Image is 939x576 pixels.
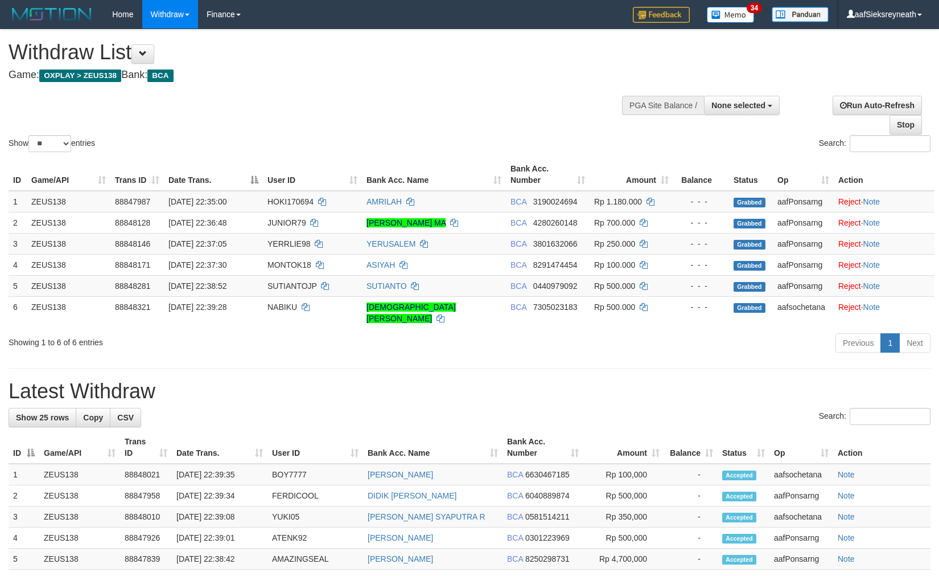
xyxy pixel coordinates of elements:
td: aafsochetana [773,296,834,329]
span: Grabbed [734,198,765,207]
td: aafPonsarng [773,191,834,213]
span: JUNIOR79 [267,218,306,227]
img: Button%20Memo.svg [707,7,755,23]
div: - - - [678,217,724,228]
a: Reject [838,303,861,312]
td: · [834,254,934,275]
span: 88848321 [115,303,150,312]
span: [DATE] 22:37:30 [168,260,226,269]
th: Status [729,158,773,191]
td: Rp 500,000 [583,528,664,549]
td: - [664,485,718,506]
th: Trans ID: activate to sort column ascending [120,431,172,464]
th: Date Trans.: activate to sort column ascending [172,431,267,464]
span: BCA [507,470,523,479]
label: Search: [819,408,930,425]
span: 88848146 [115,239,150,248]
span: [DATE] 22:37:05 [168,239,226,248]
a: Show 25 rows [9,408,76,427]
td: [DATE] 22:39:35 [172,464,267,485]
h1: Latest Withdraw [9,380,930,403]
a: 1 [880,333,900,353]
td: 2 [9,212,27,233]
td: aafPonsarng [773,254,834,275]
span: Copy 8291474454 to clipboard [533,260,578,269]
th: Balance: activate to sort column ascending [664,431,718,464]
a: Reject [838,281,861,291]
div: - - - [678,238,724,250]
span: Grabbed [734,303,765,313]
span: Grabbed [734,240,765,250]
span: Copy 0301223969 to clipboard [525,533,570,542]
span: Copy 8250298731 to clipboard [525,554,570,563]
td: ZEUS138 [27,296,110,329]
td: Rp 4,700,000 [583,549,664,570]
span: BCA [510,239,526,248]
th: Op: activate to sort column ascending [773,158,834,191]
td: - [664,549,718,570]
td: 88847926 [120,528,172,549]
td: 88847958 [120,485,172,506]
span: BCA [507,554,523,563]
span: SUTIANTOJP [267,281,317,291]
a: Note [838,491,855,500]
td: ZEUS138 [27,212,110,233]
th: Bank Acc. Number: activate to sort column ascending [503,431,583,464]
td: ZEUS138 [27,191,110,213]
th: Amount: activate to sort column ascending [583,431,664,464]
th: Amount: activate to sort column ascending [590,158,673,191]
div: - - - [678,280,724,292]
a: Note [838,512,855,521]
span: Grabbed [734,282,765,292]
a: [PERSON_NAME] MA [366,218,446,227]
input: Search: [850,135,930,152]
a: [PERSON_NAME] SYAPUTRA R [368,512,485,521]
a: Note [863,281,880,291]
label: Show entries [9,135,95,152]
th: User ID: activate to sort column ascending [267,431,363,464]
span: BCA [510,281,526,291]
td: 5 [9,549,39,570]
span: YERRLIE98 [267,239,310,248]
th: Date Trans.: activate to sort column descending [164,158,263,191]
span: Rp 500.000 [594,281,635,291]
td: ZEUS138 [27,233,110,254]
div: Showing 1 to 6 of 6 entries [9,332,383,348]
span: Show 25 rows [16,413,69,422]
th: Balance [673,158,729,191]
span: [DATE] 22:36:48 [168,218,226,227]
td: [DATE] 22:39:01 [172,528,267,549]
span: NABIKU [267,303,297,312]
a: AMRILAH [366,197,402,206]
a: Next [899,333,930,353]
a: [PERSON_NAME] [368,554,433,563]
span: BCA [507,533,523,542]
span: HOKI170694 [267,197,314,206]
span: Grabbed [734,219,765,228]
a: Note [838,470,855,479]
td: Rp 500,000 [583,485,664,506]
th: Op: activate to sort column ascending [769,431,833,464]
td: aafPonsarng [773,212,834,233]
label: Search: [819,135,930,152]
td: aafPonsarng [769,549,833,570]
td: Rp 350,000 [583,506,664,528]
span: None selected [711,101,765,110]
a: Note [863,260,880,269]
span: Accepted [722,513,756,522]
span: BCA [510,303,526,312]
a: Stop [889,115,922,134]
span: Rp 500.000 [594,303,635,312]
span: Accepted [722,534,756,544]
td: BOY7777 [267,464,363,485]
td: ZEUS138 [27,275,110,296]
td: 2 [9,485,39,506]
span: Copy 6040889874 to clipboard [525,491,570,500]
span: Rp 100.000 [594,260,635,269]
span: Copy 7305023183 to clipboard [533,303,578,312]
a: Previous [835,333,881,353]
td: ZEUS138 [39,549,120,570]
td: aafPonsarng [769,528,833,549]
span: [DATE] 22:38:52 [168,281,226,291]
a: Note [863,218,880,227]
